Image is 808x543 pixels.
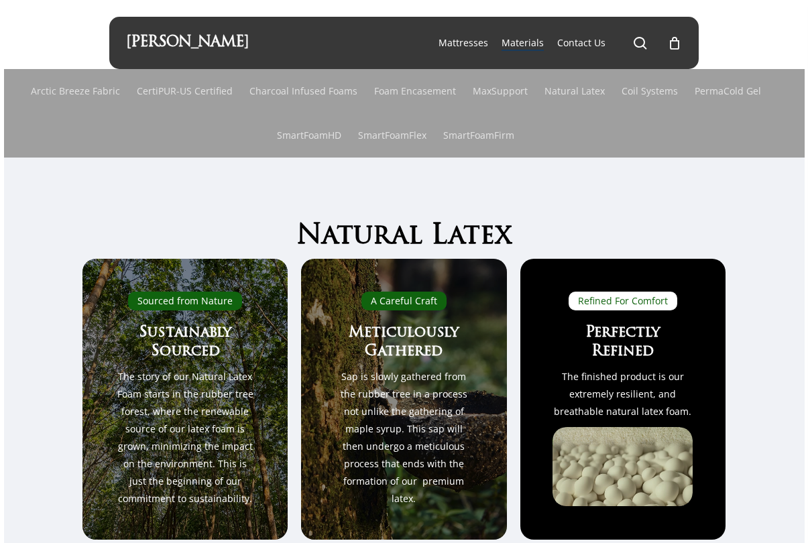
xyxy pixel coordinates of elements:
h3: Meticulously Gathered [334,324,475,361]
span: Natural Latex [296,223,512,250]
a: Contact Us [557,36,605,50]
div: Refined For Comfort [569,292,677,310]
a: [PERSON_NAME] [126,36,249,50]
a: Mattresses [439,36,488,50]
a: Foam Encasement [374,69,456,113]
h3: Sustainably Sourced [115,324,256,361]
nav: Main Menu [432,17,682,69]
div: A Careful Craft [361,292,447,310]
a: SmartFoamFirm [443,113,514,158]
span: Mattresses [439,36,488,49]
a: Charcoal Infused Foams [249,69,357,113]
span: Contact Us [557,36,605,49]
a: SmartFoamFlex [358,113,426,158]
a: Coil Systems [622,69,678,113]
a: MaxSupport [473,69,528,113]
a: Arctic Breeze Fabric [31,69,120,113]
a: Materials [502,36,544,50]
p: The story of our Natural Latex Foam starts in the rubber tree forest, where the renewable source ... [115,368,256,507]
span: Materials [502,36,544,49]
p: The finished product is our extremely resilient, and breathable natural latex foam. [553,368,693,420]
p: Sap is slowly gathered from the rubber tree in a process not unlike the gathering of maple syrup.... [334,368,475,507]
h3: Perfectly Refined [553,324,693,361]
div: Sourced from Nature [128,292,242,310]
a: PermaCold Gel [695,69,761,113]
a: SmartFoamHD [277,113,341,158]
a: CertiPUR-US Certified [137,69,233,113]
a: Cart [667,36,682,50]
a: Natural Latex [544,69,605,113]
